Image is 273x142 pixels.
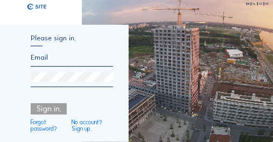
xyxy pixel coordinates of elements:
[27,4,46,10] img: C-SITE logo
[259,3,264,5] div: FR
[253,3,258,5] div: NL
[31,35,113,46] div: Please sign in.
[31,53,113,61] input: Email
[31,119,65,132] a: Forgot password?
[31,103,67,115] div: Sign in.
[246,3,251,5] div: EN
[265,3,269,5] div: DE
[72,119,113,132] a: No account? Sign up.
